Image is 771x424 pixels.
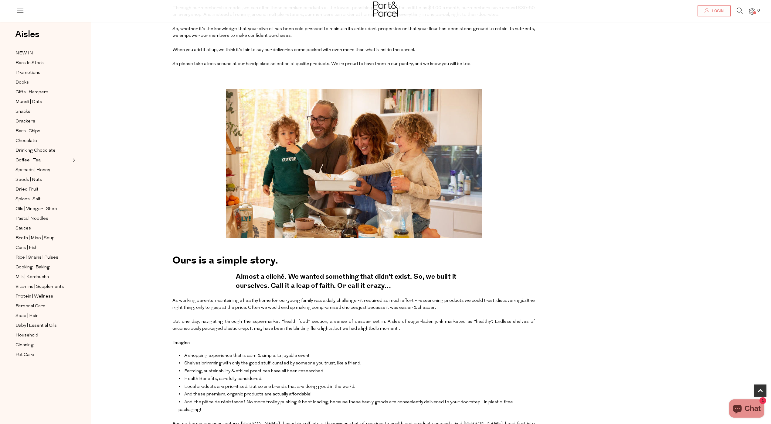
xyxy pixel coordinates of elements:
[15,244,38,252] span: Cans | Fish
[15,332,71,339] a: Household
[15,108,30,115] span: Snacks
[15,264,50,271] span: Cooking | Baking
[15,59,71,67] a: Back In Stock
[15,167,50,174] span: Spreads | Honey
[172,249,535,269] h2: Ours is a simple story.
[15,186,71,193] a: Dried Fruit
[173,340,194,346] b: Imagine…
[172,295,535,313] p: As working parents, maintaining a healthy home for our young family was a daily challenge - it re...
[15,176,71,184] a: Seeds | Nuts
[15,137,37,145] span: Chocolate
[15,322,57,329] span: Baby | Essential Oils
[698,5,731,16] a: Login
[15,69,71,77] a: Promotions
[15,254,71,261] a: Rice | Grains | Pulses
[178,367,535,375] li: Farming, sustainability & ethical practices have all been researched.
[15,186,39,193] span: Dried Fruit
[15,244,71,252] a: Cans | Fish
[178,352,535,360] li: A shopping experience that is calm & simple. Enjoyable even!
[15,332,38,339] span: Household
[727,399,766,419] inbox-online-store-chat: Shopify online store chat
[15,303,46,310] span: Personal Care
[373,2,398,17] img: Part&Parcel
[15,176,42,184] span: Seeds | Nuts
[15,118,71,125] a: Crackers
[15,166,71,174] a: Spreads | Honey
[15,215,48,222] span: Pasta | Noodles
[15,98,71,106] a: Muesli | Oats
[15,274,49,281] span: Milk | Kombucha
[15,88,71,96] a: Gifts | Hampers
[15,205,71,213] a: Oils | Vinegar | Ghee
[15,50,33,57] span: NEW IN
[15,69,40,77] span: Promotions
[15,293,71,300] a: Protein | Wellness
[15,60,44,67] span: Back In Stock
[15,157,71,164] a: Coffee | Tea
[15,79,71,86] a: Books
[15,196,41,203] span: Spices | Salt
[710,9,724,14] span: Login
[71,157,75,164] button: Expand/Collapse Coffee | Tea
[15,341,71,349] a: Cleaning
[15,235,55,242] span: Broth | Miso | Soup
[172,316,535,334] p: But one day, navigating through the supermarket “health food” section, a sense of despair set in....
[15,118,35,125] span: Crackers
[15,79,29,86] span: Books
[15,342,34,349] span: Cleaning
[15,264,71,271] a: Cooking | Baking
[15,225,31,232] span: Sauces
[15,273,71,281] a: Milk | Kombucha
[15,108,71,115] a: Snacks
[178,398,535,414] li: And, the pièce de résistance? No more trolley pushing & boot loading, because these heavy goods a...
[15,127,71,135] a: Bars | Chips
[15,225,71,232] a: Sauces
[15,312,38,320] span: Soap | Hair
[15,50,71,57] a: NEW IN
[15,147,56,154] span: Drinking Chocolate
[15,30,39,45] a: Aisles
[15,215,71,222] a: Pasta | Noodles
[15,98,42,106] span: Muesli | Oats
[756,8,761,13] span: 0
[15,128,40,135] span: Bars | Chips
[15,89,49,96] span: Gifts | Hampers
[15,234,71,242] a: Broth | Miso | Soup
[15,283,64,291] span: Vitamins | Supplements
[178,360,535,367] li: Shelves brimming with only the good stuff, curated by someone you trust, like a friend.
[172,24,535,42] p: So, whether it’s the knowledge that your olive oil has been cold pressed to maintain its antioxid...
[15,157,41,164] span: Coffee | Tea
[178,383,535,391] li: Local products are prioritised. But so are brands that are doing good in the world.
[15,322,71,329] a: Baby | Essential Oils
[178,375,535,383] li: Health Benefits, carefully considered.
[749,8,755,15] a: 0
[15,147,71,154] a: Drinking Chocolate
[15,312,71,320] a: Soap | Hair
[15,28,39,41] span: Aisles
[15,283,71,291] a: Vitamins | Supplements
[15,137,71,145] a: Chocolate
[15,351,71,359] a: Pet Care
[521,298,528,303] i: just
[172,45,535,56] p: When you add it all up, we think it’s fair to say our deliveries come packed with even more than ...
[236,269,471,295] h4: Almost a cliché. We wanted something that didn’t exist. So, we built it ourselves. Call it a leap...
[15,351,34,359] span: Pet Care
[15,302,71,310] a: Personal Care
[178,391,535,398] li: And these premium, organic products are actually affordable!
[172,59,535,70] p: So please take a look around at our handpicked selection of quality products. We’re proud to have...
[15,254,58,261] span: Rice | Grains | Pulses
[15,205,57,213] span: Oils | Vinegar | Ghee
[15,293,53,300] span: Protein | Wellness
[15,195,71,203] a: Spices | Salt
